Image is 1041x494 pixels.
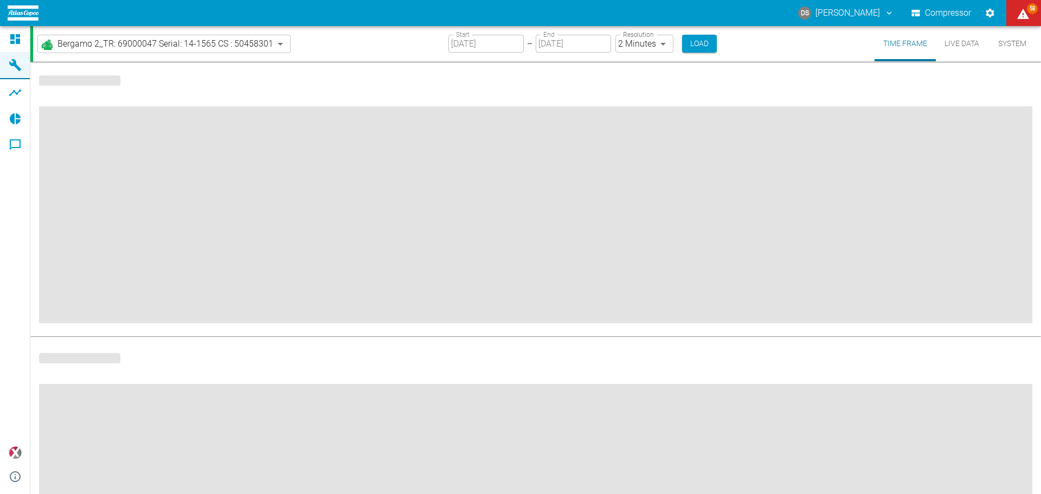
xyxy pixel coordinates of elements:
[40,37,273,50] a: Bergamo 2_TR: 69000047 Serial: 14-1565 CS : 50458301
[682,35,717,53] button: Load
[536,35,611,53] input: MM/DD/YYYY
[448,35,524,53] input: MM/DD/YYYY
[456,30,470,39] label: Start
[936,26,988,61] button: Live Data
[875,26,936,61] button: Time Frame
[615,35,673,53] div: 2 Minutes
[8,5,38,20] img: logo
[543,30,554,39] label: End
[623,30,653,39] label: Resolution
[909,3,974,23] button: Compressor
[980,3,1000,23] button: Settings
[798,7,811,20] div: DS
[9,446,22,459] img: Xplore Logo
[57,37,273,50] span: Bergamo 2_TR: 69000047 Serial: 14-1565 CS : 50458301
[527,37,532,50] p: –
[988,26,1037,61] button: System
[796,3,896,23] button: daniel.schauer@atlascopco.com
[1027,3,1038,14] span: 58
